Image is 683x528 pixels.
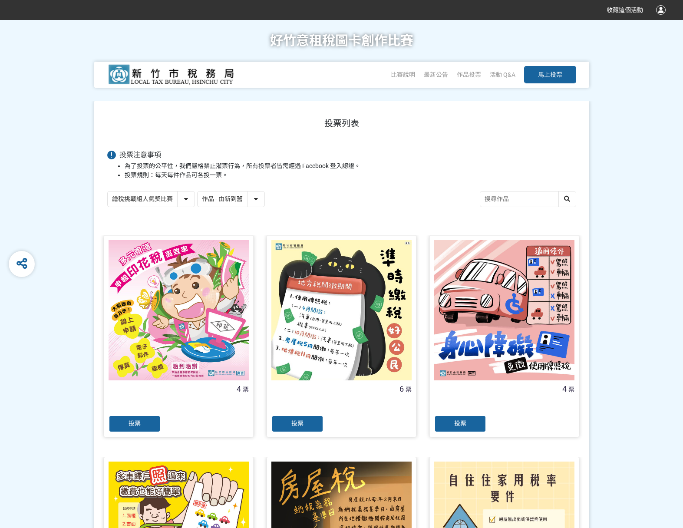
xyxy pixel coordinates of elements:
span: 投票 [454,420,466,427]
span: 6 [399,384,404,393]
img: 好竹意租稅圖卡創作比賽 [107,64,238,86]
li: 投票規則：每天每件作品可各投一票。 [125,171,576,180]
span: 票 [406,386,412,393]
a: 4票投票 [429,235,579,437]
a: 活動 Q&A [490,71,515,78]
span: 投票 [291,420,304,427]
a: 4票投票 [104,235,254,437]
li: 為了投票的公平性，我們嚴格禁止灌票行為，所有投票者皆需經過 Facebook 登入認證。 [125,162,576,171]
h1: 投票列表 [107,118,576,129]
span: 收藏這個活動 [607,7,643,13]
input: 搜尋作品 [480,191,576,207]
button: 馬上投票 [524,66,576,83]
span: 4 [237,384,241,393]
span: 投票注意事項 [119,151,161,159]
span: 票 [568,386,574,393]
h1: 好竹意租稅圖卡創作比賽 [270,20,413,62]
span: 票 [243,386,249,393]
a: 比賽說明 [391,71,415,78]
span: 作品投票 [457,71,481,78]
a: 6票投票 [267,235,416,437]
a: 最新公告 [424,71,448,78]
span: 馬上投票 [538,71,562,78]
span: 4 [562,384,567,393]
span: 投票 [129,420,141,427]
